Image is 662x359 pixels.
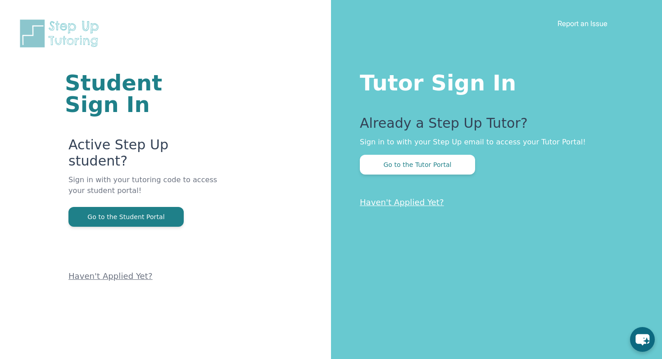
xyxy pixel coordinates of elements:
a: Report an Issue [558,19,608,28]
h1: Student Sign In [65,72,223,115]
button: chat-button [630,327,655,352]
img: Step Up Tutoring horizontal logo [18,18,104,49]
p: Already a Step Up Tutor? [360,115,626,137]
a: Go to the Student Portal [68,212,184,221]
p: Sign in to with your Step Up email to access your Tutor Portal! [360,137,626,148]
p: Sign in with your tutoring code to access your student portal! [68,175,223,207]
a: Haven't Applied Yet? [360,197,444,207]
p: Active Step Up student? [68,137,223,175]
button: Go to the Tutor Portal [360,155,475,175]
a: Haven't Applied Yet? [68,271,153,281]
h1: Tutor Sign In [360,68,626,94]
a: Go to the Tutor Portal [360,160,475,169]
button: Go to the Student Portal [68,207,184,227]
